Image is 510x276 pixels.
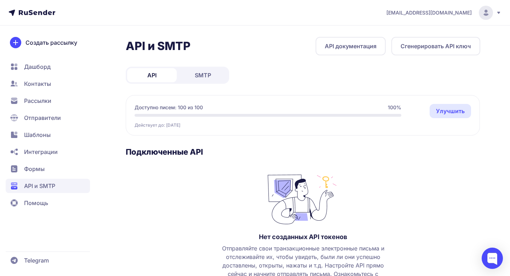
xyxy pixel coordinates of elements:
[126,39,191,53] h2: API и SMTP
[24,256,49,265] span: Telegram
[195,71,211,79] span: SMTP
[24,199,48,207] span: Помощь
[178,68,228,82] a: SMTP
[316,37,386,55] a: API документация
[126,147,480,157] h3: Подключенные API
[24,148,58,156] span: Интеграции
[135,122,180,128] span: Действует до: [DATE]
[6,253,90,267] a: Telegram
[24,96,51,105] span: Рассылки
[391,37,480,55] button: Сгенерировать API ключ
[24,131,51,139] span: Шаблоны
[25,38,77,47] span: Создать рассылку
[386,9,472,16] span: [EMAIL_ADDRESS][DOMAIN_NAME]
[268,171,339,224] img: no_photo
[24,182,55,190] span: API и SMTP
[24,114,61,122] span: Отправители
[147,71,157,79] span: API
[135,104,203,111] span: Доступно писем: 100 из 100
[388,104,401,111] span: 100%
[24,79,51,88] span: Контакты
[24,62,51,71] span: Дашборд
[24,165,45,173] span: Формы
[259,233,347,241] h3: Нет созданных API токенов
[127,68,177,82] a: API
[430,104,471,118] a: Улучшить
